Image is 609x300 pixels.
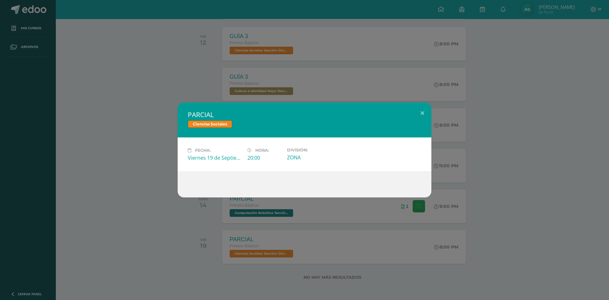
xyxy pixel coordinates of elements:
[188,154,242,161] div: Viernes 19 de Septiembre
[188,120,232,128] span: Ciencias Sociales
[195,148,211,153] span: Fecha:
[188,110,421,119] h2: PARCIAL
[287,154,342,161] div: ZONA
[287,148,342,152] label: División:
[413,103,431,124] button: Close (Esc)
[247,154,282,161] div: 20:00
[255,148,269,153] span: Hora:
